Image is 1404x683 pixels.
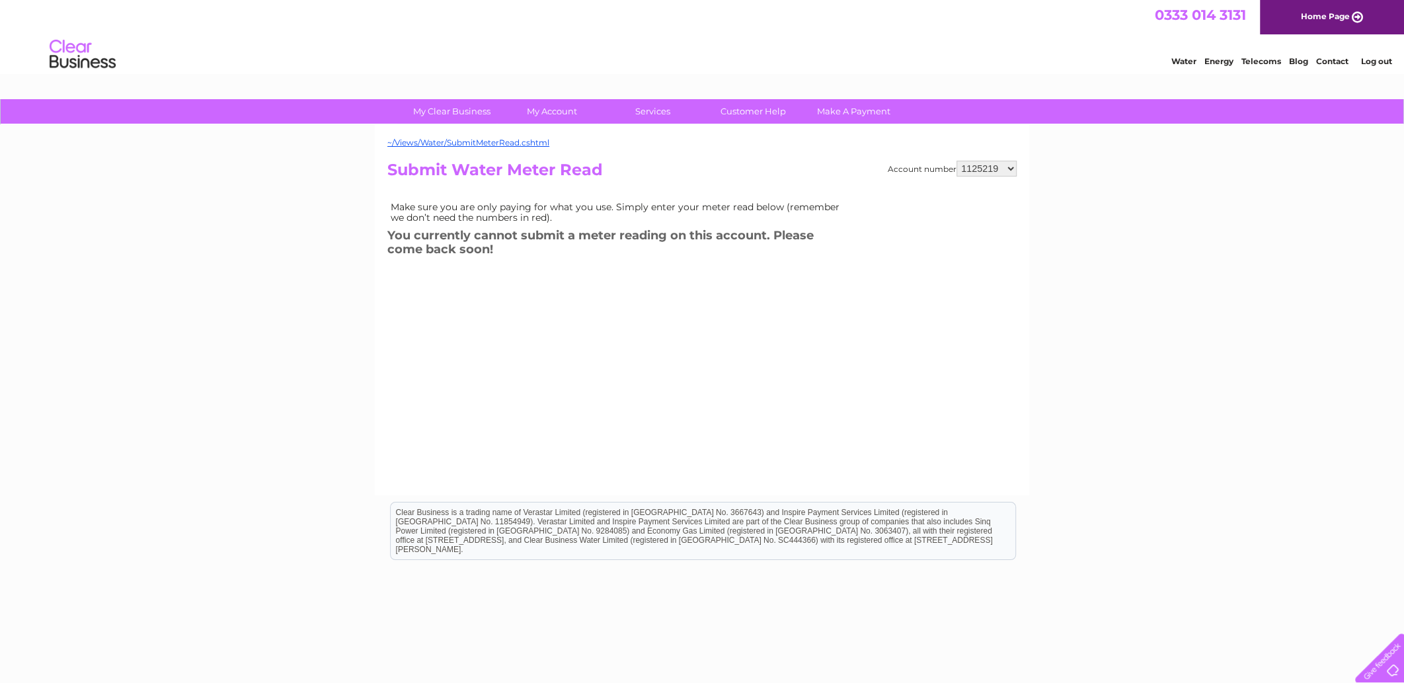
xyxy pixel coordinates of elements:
a: Log out [1360,56,1391,66]
a: Make A Payment [799,99,908,124]
td: Make sure you are only paying for what you use. Simply enter your meter read below (remember we d... [387,198,850,226]
a: Telecoms [1241,56,1281,66]
h2: Submit Water Meter Read [387,161,1017,186]
div: Clear Business is a trading name of Verastar Limited (registered in [GEOGRAPHIC_DATA] No. 3667643... [391,7,1015,64]
a: Water [1171,56,1196,66]
div: Account number [888,161,1017,177]
a: ~/Views/Water/SubmitMeterRead.cshtml [387,138,549,147]
img: logo.png [49,34,116,75]
a: Services [598,99,707,124]
a: Energy [1204,56,1233,66]
a: 0333 014 3131 [1155,7,1246,23]
a: My Clear Business [397,99,506,124]
a: Blog [1289,56,1308,66]
a: Customer Help [699,99,808,124]
a: My Account [498,99,607,124]
a: Contact [1316,56,1348,66]
h3: You currently cannot submit a meter reading on this account. Please come back soon! [387,226,850,262]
